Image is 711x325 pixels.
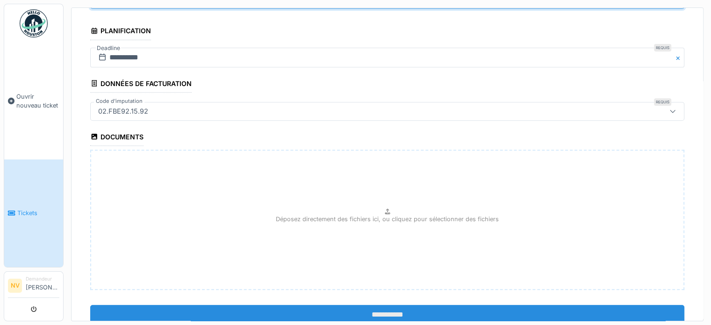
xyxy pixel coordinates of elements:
a: NV Demandeur[PERSON_NAME] [8,275,59,298]
button: Close [674,48,684,67]
label: Deadline [96,43,121,53]
div: Documents [90,130,144,146]
img: Badge_color-CXgf-gQk.svg [20,9,48,37]
span: Ouvrir nouveau ticket [16,92,59,110]
li: [PERSON_NAME] [26,275,59,296]
div: Données de facturation [90,77,192,93]
div: Requis [654,98,671,106]
li: NV [8,279,22,293]
div: 02.FBE92.15.92 [94,106,152,116]
div: Planification [90,24,151,40]
label: Code d'imputation [94,97,144,105]
a: Tickets [4,159,63,267]
div: Demandeur [26,275,59,282]
a: Ouvrir nouveau ticket [4,43,63,159]
p: Déposez directement des fichiers ici, ou cliquez pour sélectionner des fichiers [276,215,499,224]
div: Requis [654,44,671,51]
span: Tickets [17,209,59,217]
